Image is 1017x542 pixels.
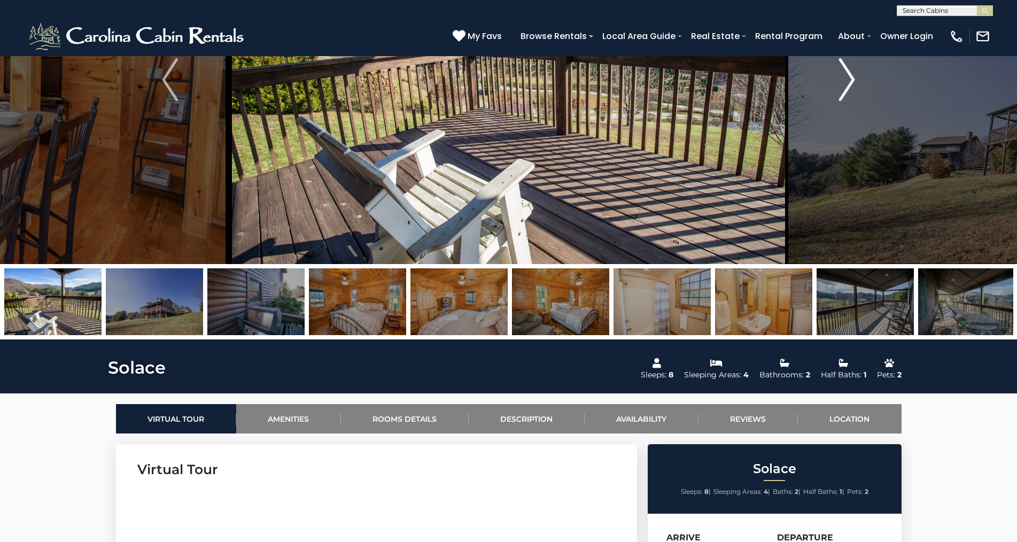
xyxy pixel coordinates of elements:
h2: Solace [650,462,899,476]
a: Owner Login [875,27,938,45]
img: 163259891 [207,268,305,335]
img: phone-regular-white.png [949,29,964,44]
img: 163259897 [817,268,914,335]
a: Location [798,404,902,433]
strong: 2 [795,487,798,495]
a: Description [469,404,585,433]
span: Sleeping Areas: [713,487,762,495]
img: 163259892 [309,268,406,335]
img: arrow [162,58,178,101]
h3: Virtual Tour [137,460,616,479]
img: 163259895 [614,268,711,335]
span: Sleeps: [681,487,703,495]
li: | [803,485,844,499]
a: Rental Program [750,27,828,45]
a: Browse Rentals [515,27,592,45]
img: White-1-2.png [27,20,249,52]
strong: 2 [865,487,868,495]
strong: 8 [704,487,709,495]
strong: 4 [764,487,768,495]
img: 163259896 [715,268,812,335]
span: My Favs [468,29,502,43]
a: My Favs [453,29,504,43]
a: Real Estate [686,27,745,45]
img: 163259879 [106,268,203,335]
li: | [773,485,801,499]
a: Rooms Details [341,404,469,433]
img: 163259893 [410,268,508,335]
img: arrow [839,58,855,101]
a: Reviews [698,404,798,433]
img: mail-regular-white.png [975,29,990,44]
img: 163259890 [4,268,102,335]
span: Baths: [773,487,793,495]
a: Local Area Guide [597,27,681,45]
a: About [833,27,870,45]
a: Amenities [236,404,341,433]
a: Virtual Tour [116,404,236,433]
span: Half Baths: [803,487,838,495]
li: | [713,485,770,499]
li: | [681,485,711,499]
img: 163259898 [918,268,1015,335]
span: Pets: [847,487,863,495]
img: 163259894 [512,268,609,335]
strong: 1 [840,487,842,495]
a: Availability [585,404,698,433]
